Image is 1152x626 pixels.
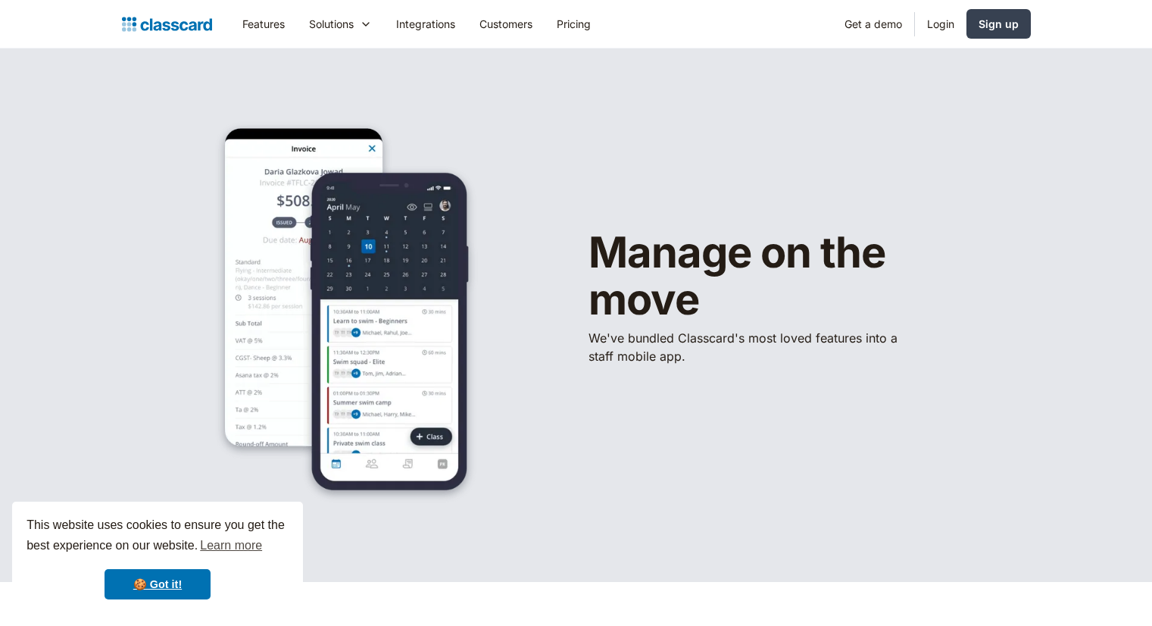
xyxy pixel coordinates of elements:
a: Get a demo [832,7,914,41]
a: Features [230,7,297,41]
a: home [122,14,212,35]
a: Customers [467,7,545,41]
a: Pricing [545,7,603,41]
a: dismiss cookie message [105,569,211,599]
span: This website uses cookies to ensure you get the best experience on our website. [27,516,289,557]
a: Integrations [384,7,467,41]
div: Sign up [979,16,1019,32]
a: Sign up [966,9,1031,39]
div: cookieconsent [12,502,303,614]
a: Login [915,7,966,41]
div: Solutions [297,7,384,41]
div: Solutions [309,16,354,32]
a: learn more about cookies [198,534,264,557]
h1: Manage on the move [588,230,982,323]
p: We've bundled ​Classcard's most loved features into a staff mobile app. [588,329,907,365]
